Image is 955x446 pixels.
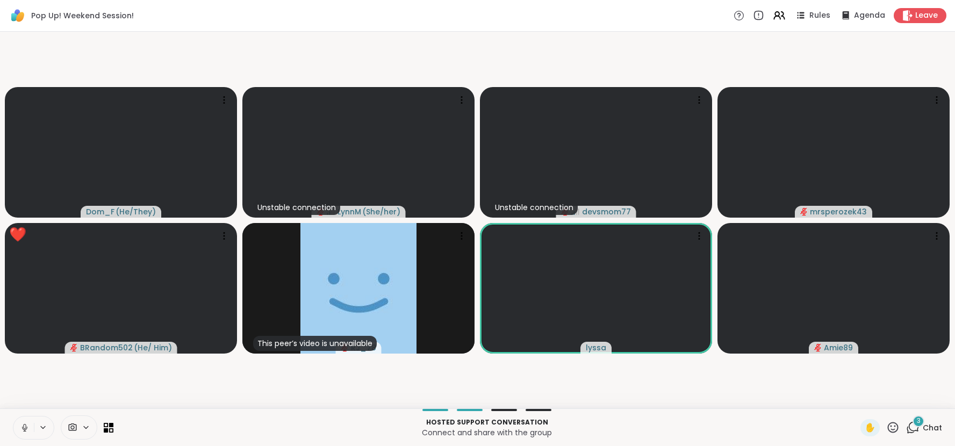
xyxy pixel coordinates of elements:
[824,342,853,353] span: Amie89
[582,206,631,217] span: devsmom77
[300,223,417,354] img: RJ_78
[809,10,830,21] span: Rules
[810,206,867,217] span: mrsperozek43
[80,342,133,353] span: BRandom502
[586,342,606,353] span: lyssa
[865,421,875,434] span: ✋
[9,224,26,245] div: ❤️
[814,344,822,351] span: audio-muted
[923,422,942,433] span: Chat
[31,10,134,21] span: Pop Up! Weekend Session!
[253,336,377,351] div: This peer’s video is unavailable
[917,416,921,426] span: 3
[491,200,578,215] div: Unstable connection
[854,10,885,21] span: Agenda
[362,206,400,217] span: ( She/her )
[70,344,78,351] span: audio-muted
[338,206,361,217] span: LynnM
[253,200,340,215] div: Unstable connection
[86,206,114,217] span: Dom_F
[915,10,938,21] span: Leave
[116,206,156,217] span: ( He/They )
[120,427,854,438] p: Connect and share with the group
[134,342,172,353] span: ( He/ Him )
[9,6,27,25] img: ShareWell Logomark
[120,418,854,427] p: Hosted support conversation
[800,208,808,215] span: audio-muted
